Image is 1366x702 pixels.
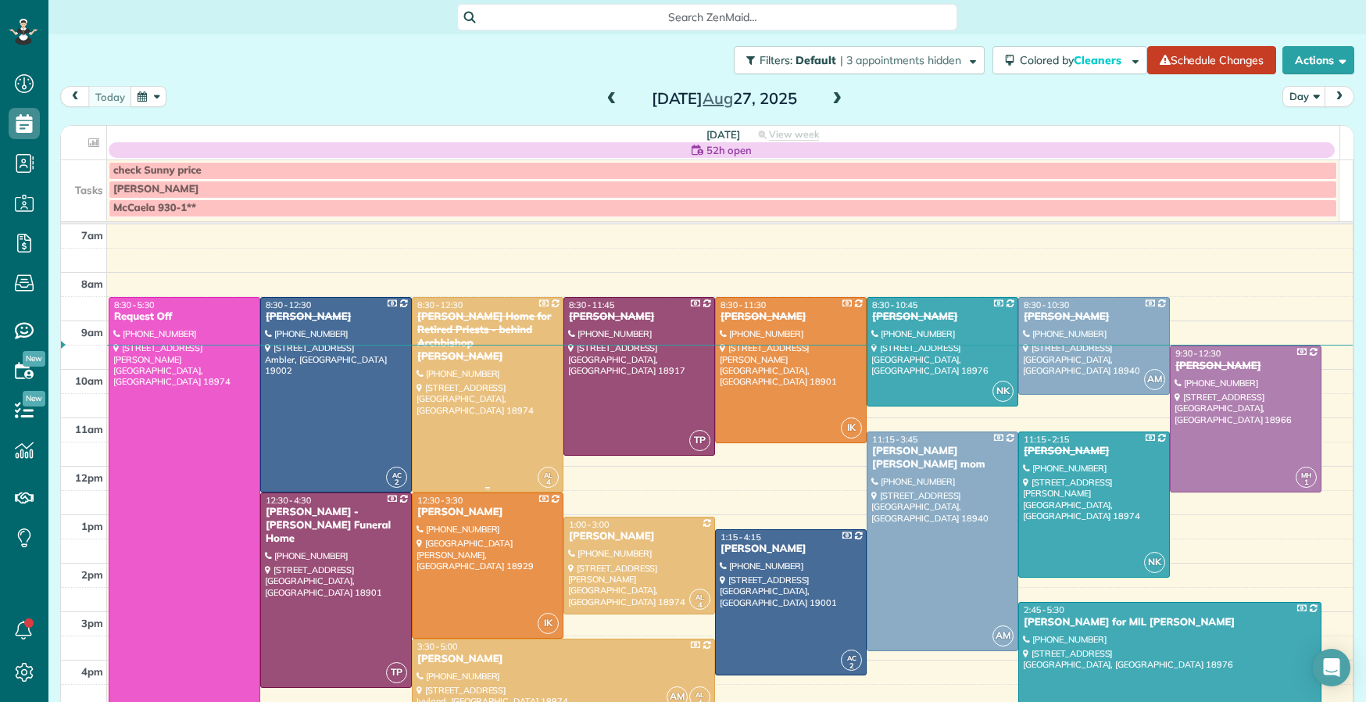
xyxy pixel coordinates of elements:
div: [PERSON_NAME] [PERSON_NAME] mom [871,445,1014,471]
span: 8am [81,278,103,290]
span: AM [992,625,1014,646]
span: 11:15 - 2:15 [1024,434,1069,445]
span: AL [696,593,704,601]
span: | 3 appointments hidden [840,53,961,67]
small: 2 [387,475,406,490]
button: Day [1282,86,1326,107]
span: 1:15 - 4:15 [721,532,761,543]
span: AM [1144,369,1165,390]
span: 8:30 - 11:30 [721,299,766,310]
span: 8:30 - 12:30 [266,299,311,310]
div: [PERSON_NAME] [720,310,862,324]
span: View week [769,128,819,141]
button: next [1325,86,1354,107]
span: McCaela 930-1** [113,202,196,214]
div: [PERSON_NAME] Home for Retired Priests - behind Archbishop [PERSON_NAME] [417,310,559,364]
div: [PERSON_NAME] [720,543,862,556]
span: 2:45 - 5:30 [1024,604,1064,615]
span: NK [1144,552,1165,573]
span: 11:15 - 3:45 [872,434,917,445]
span: Cleaners [1074,53,1124,67]
button: Colored byCleaners [992,46,1147,74]
a: Filters: Default | 3 appointments hidden [726,46,985,74]
span: 12:30 - 4:30 [266,495,311,506]
div: [PERSON_NAME] [417,506,559,519]
div: Request Off [113,310,256,324]
span: 52h open [706,142,752,158]
span: AC [392,471,402,479]
h2: [DATE] 27, 2025 [627,90,822,107]
span: New [23,351,45,367]
div: [PERSON_NAME] [871,310,1014,324]
span: 11am [75,423,103,435]
a: Schedule Changes [1147,46,1276,74]
span: [PERSON_NAME] [113,183,198,195]
span: 9am [81,326,103,338]
span: Aug [703,88,733,108]
div: [PERSON_NAME] - [PERSON_NAME] Funeral Home [265,506,407,546]
span: 8:30 - 11:45 [569,299,614,310]
button: prev [60,86,90,107]
span: NK [992,381,1014,402]
div: [PERSON_NAME] [1023,445,1165,458]
span: AL [696,690,704,699]
button: Filters: Default | 3 appointments hidden [734,46,985,74]
div: [PERSON_NAME] [1023,310,1165,324]
span: 8:30 - 5:30 [114,299,155,310]
span: Filters: [760,53,792,67]
span: AL [544,471,552,479]
div: [PERSON_NAME] [1175,360,1317,373]
div: [PERSON_NAME] [568,310,710,324]
small: 4 [690,598,710,613]
small: 2 [842,659,861,674]
div: [PERSON_NAME] for MIL [PERSON_NAME] [1023,616,1317,629]
div: [PERSON_NAME] [265,310,407,324]
button: Actions [1282,46,1354,74]
small: 1 [1296,475,1316,490]
span: Default [796,53,837,67]
span: Colored by [1020,53,1127,67]
span: 4pm [81,665,103,678]
span: 8:30 - 10:30 [1024,299,1069,310]
span: TP [689,430,710,451]
span: 1:00 - 3:00 [569,519,610,530]
span: 1pm [81,520,103,532]
span: 10am [75,374,103,387]
span: 3pm [81,617,103,629]
div: [PERSON_NAME] [568,530,710,543]
span: AC [847,654,856,662]
button: today [88,86,132,107]
small: 4 [538,475,558,490]
span: 12:30 - 3:30 [417,495,463,506]
span: 3:30 - 5:00 [417,641,458,652]
span: 7am [81,229,103,242]
span: TP [386,662,407,683]
span: 8:30 - 12:30 [417,299,463,310]
span: 12pm [75,471,103,484]
div: [PERSON_NAME] [417,653,710,666]
span: New [23,391,45,407]
span: MH [1301,471,1312,479]
span: IK [538,613,559,634]
span: IK [841,417,862,439]
span: 9:30 - 12:30 [1175,348,1221,359]
span: [DATE] [706,128,740,141]
span: check Sunny price [113,164,202,177]
div: Open Intercom Messenger [1313,649,1350,686]
span: 2pm [81,568,103,581]
span: 8:30 - 10:45 [872,299,917,310]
